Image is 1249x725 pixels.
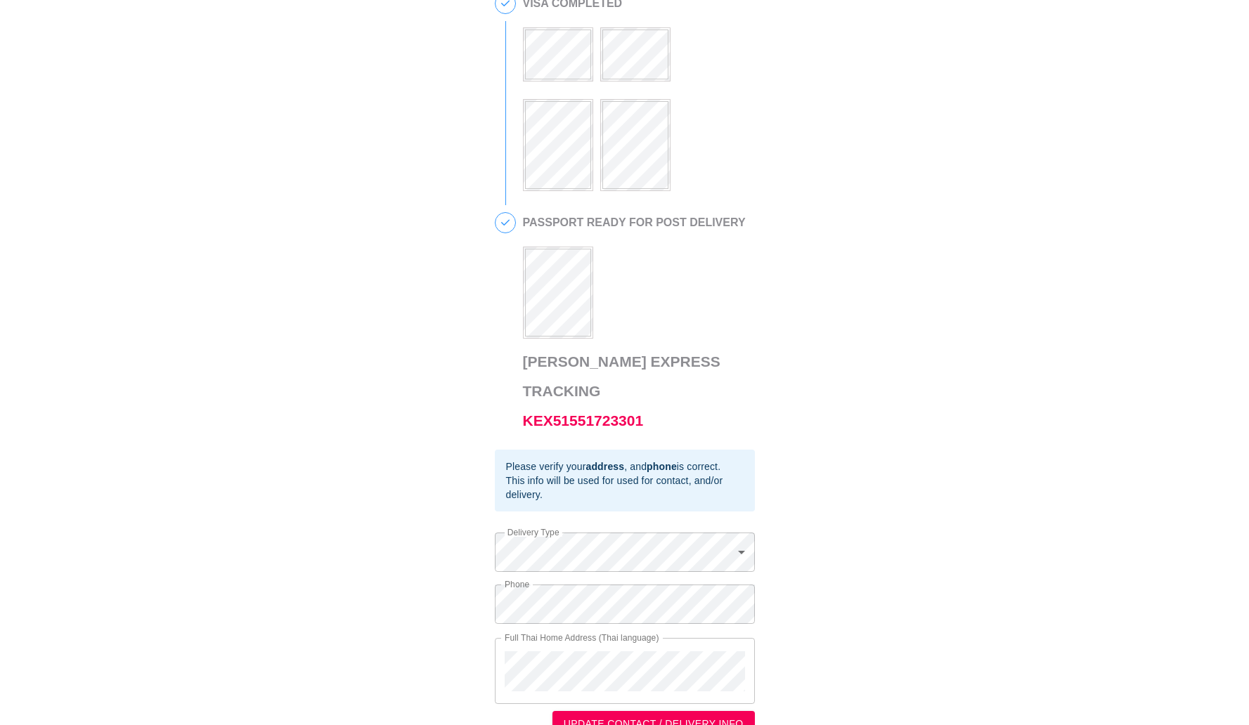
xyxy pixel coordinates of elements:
h2: PASSPORT READY FOR POST DELIVERY [523,216,748,229]
div: Please verify your , and is correct. [506,459,744,473]
a: KEX51551723301 [523,412,644,429]
b: phone [647,461,677,472]
h3: [PERSON_NAME] Express Tracking [523,347,748,436]
b: address [585,461,624,472]
span: 5 [496,213,515,233]
div: This info will be used for used for contact, and/or delivery. [506,473,744,502]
